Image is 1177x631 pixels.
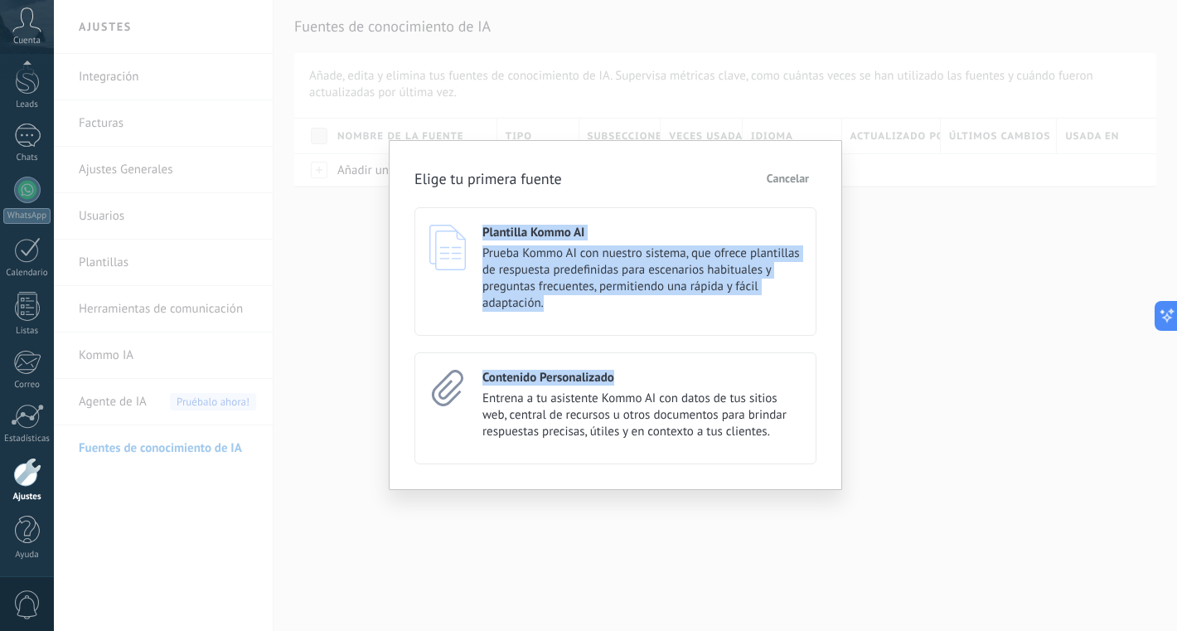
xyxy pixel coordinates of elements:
div: Calendario [3,268,51,279]
div: Ayuda [3,550,51,561]
div: Listas [3,326,51,337]
div: Leads [3,100,51,110]
div: Estadísticas [3,434,51,444]
span: Cancelar [767,172,809,184]
div: WhatsApp [3,208,51,224]
span: Entrena a tu asistente Kommo AI con datos de tus sitios web, central de recursos u otros document... [482,391,802,440]
button: Cancelar [759,166,816,191]
h4: Contenido Personalizado [482,370,614,386]
div: Chats [3,153,51,163]
span: Prueba Kommo AI con nuestro sistema, que ofrece plantillas de respuesta predefinidas para escenar... [482,245,802,312]
span: Cuenta [13,36,41,46]
div: Correo [3,380,51,391]
div: Ajustes [3,492,51,502]
h2: Elige tu primera fuente [414,168,562,189]
h4: Plantilla Kommo AI [482,225,584,240]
